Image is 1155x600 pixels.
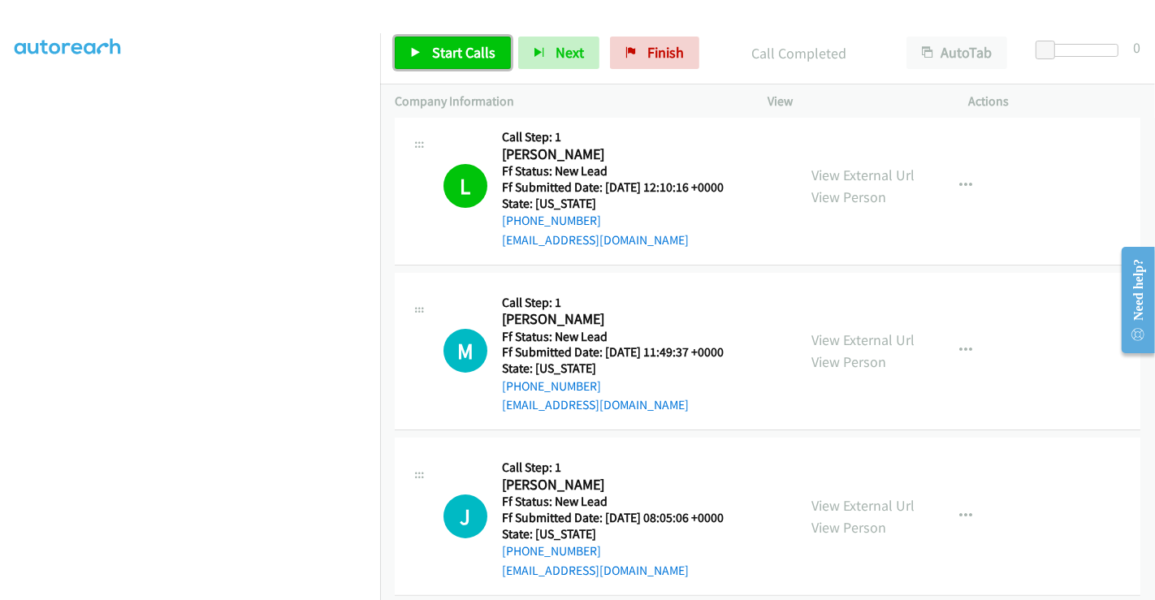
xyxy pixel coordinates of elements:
[1109,235,1155,365] iframe: Resource Center
[502,563,689,578] a: [EMAIL_ADDRESS][DOMAIN_NAME]
[443,329,487,373] div: The call is yet to be attempted
[811,166,915,184] a: View External Url
[443,329,487,373] h1: M
[502,179,744,196] h5: Ff Submitted Date: [DATE] 12:10:16 +0000
[443,164,487,208] h1: L
[556,43,584,62] span: Next
[443,494,487,538] div: The call is yet to be attempted
[1044,44,1118,57] div: Delay between calls (in seconds)
[502,378,601,394] a: [PHONE_NUMBER]
[647,43,684,62] span: Finish
[502,163,744,179] h5: Ff Status: New Lead
[502,310,744,329] h2: [PERSON_NAME]
[811,518,886,537] a: View Person
[502,494,724,510] h5: Ff Status: New Lead
[906,37,1007,69] button: AutoTab
[502,460,724,476] h5: Call Step: 1
[432,43,495,62] span: Start Calls
[395,92,738,111] p: Company Information
[502,526,724,542] h5: State: [US_STATE]
[395,37,511,69] a: Start Calls
[610,37,699,69] a: Finish
[502,295,744,311] h5: Call Step: 1
[969,92,1141,111] p: Actions
[502,344,744,360] h5: Ff Submitted Date: [DATE] 11:49:37 +0000
[768,92,940,111] p: View
[502,196,744,212] h5: State: [US_STATE]
[502,543,601,559] a: [PHONE_NUMBER]
[721,42,877,64] p: Call Completed
[502,360,744,377] h5: State: [US_STATE]
[502,510,724,526] h5: Ff Submitted Date: [DATE] 08:05:06 +0000
[502,129,744,145] h5: Call Step: 1
[502,145,744,164] h2: [PERSON_NAME]
[502,476,724,494] h2: [PERSON_NAME]
[502,329,744,345] h5: Ff Status: New Lead
[502,232,689,248] a: [EMAIL_ADDRESS][DOMAIN_NAME]
[811,188,886,206] a: View Person
[1133,37,1140,58] div: 0
[502,213,601,228] a: [PHONE_NUMBER]
[502,397,689,412] a: [EMAIL_ADDRESS][DOMAIN_NAME]
[518,37,599,69] button: Next
[811,496,915,515] a: View External Url
[811,330,915,349] a: View External Url
[811,352,886,371] a: View Person
[443,494,487,538] h1: J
